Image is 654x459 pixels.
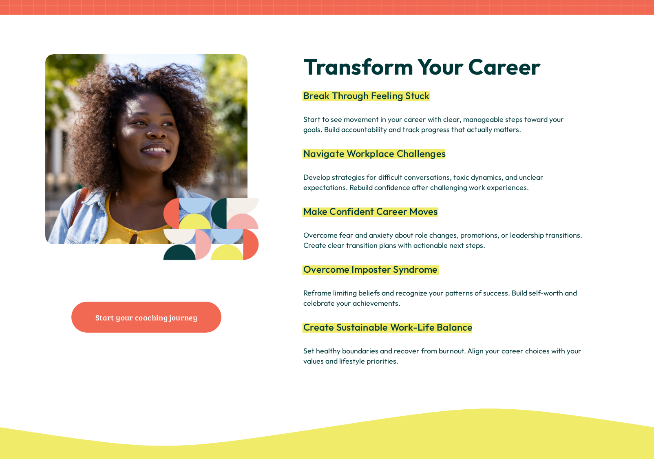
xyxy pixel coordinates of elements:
p: Overcome fear and anxiety about role changes, promotions, or leadership transitions. Create clear... [303,230,583,250]
a: Start your coaching journey [71,302,222,333]
span: Make Confident Career Moves [303,205,437,217]
span: Navigate Workplace Challenges [303,147,446,159]
span: Break Through Feeling Stuck [303,89,429,102]
strong: Transform Your Career [303,53,541,80]
p: Reframe limiting beliefs and recognize your patterns of success. Build self-worth and celebrate y... [303,288,583,308]
p: Set healthy boundaries and recover from burnout. Align your career choices with your values and l... [303,346,583,366]
p: Start to see movement in your career with clear, manageable steps toward your goals. Build accoun... [303,114,583,135]
span: Create Sustainable Work-Life Balance [303,321,473,333]
span: Overcome Imposter Syndrome [303,263,437,275]
p: Develop strategies for difficult conversations, toxic dynamics, and unclear expectations. Rebuild... [303,172,583,192]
